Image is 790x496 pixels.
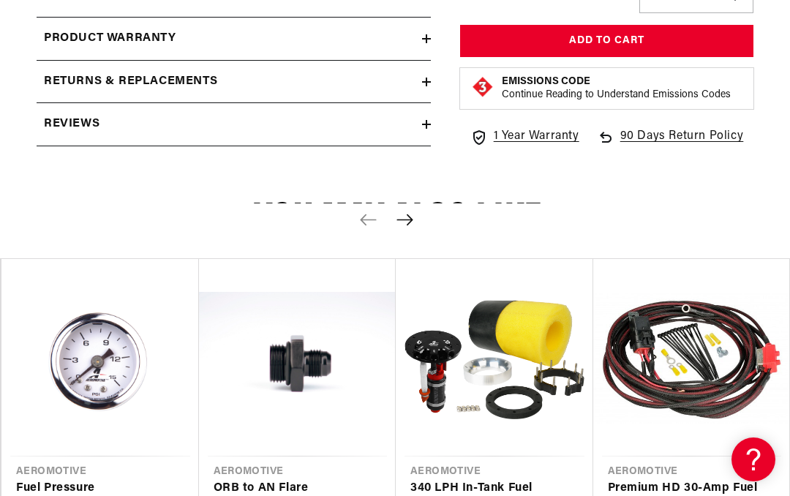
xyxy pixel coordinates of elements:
[502,75,731,102] button: Emissions CodeContinue Reading to Understand Emissions Codes
[620,127,744,161] span: 90 Days Return Policy
[352,203,384,236] button: Previous slide
[44,72,217,91] h2: Returns & replacements
[502,89,731,102] p: Continue Reading to Understand Emissions Codes
[494,127,579,146] span: 1 Year Warranty
[44,29,176,48] h2: Product warranty
[502,76,590,87] strong: Emissions Code
[597,127,744,161] a: 90 Days Return Policy
[37,103,431,146] summary: Reviews
[471,75,494,99] img: Emissions code
[388,203,421,236] button: Next slide
[470,127,579,146] a: 1 Year Warranty
[37,61,431,103] summary: Returns & replacements
[37,202,753,236] h2: You may also like
[37,18,431,60] summary: Product warranty
[44,115,99,134] h2: Reviews
[460,25,753,58] button: Add to Cart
